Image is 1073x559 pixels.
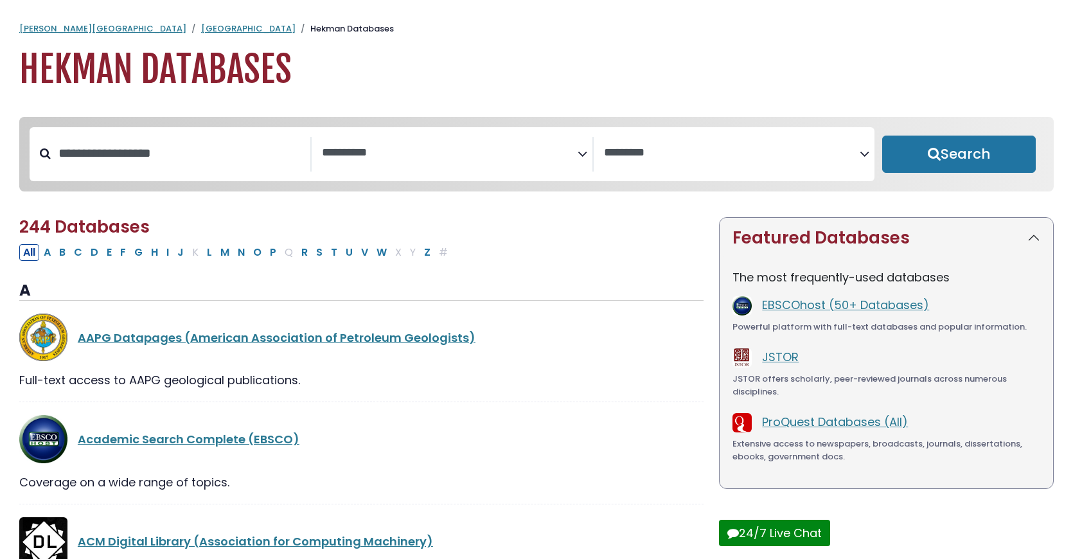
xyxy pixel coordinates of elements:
[732,321,1040,333] div: Powerful platform with full-text databases and popular information.
[604,146,860,160] textarea: Search
[19,48,1054,91] h1: Hekman Databases
[55,244,69,261] button: Filter Results B
[312,244,326,261] button: Filter Results S
[297,244,312,261] button: Filter Results R
[720,218,1053,258] button: Featured Databases
[116,244,130,261] button: Filter Results F
[357,244,372,261] button: Filter Results V
[19,215,150,238] span: 244 Databases
[203,244,216,261] button: Filter Results L
[19,371,704,389] div: Full-text access to AAPG geological publications.
[130,244,146,261] button: Filter Results G
[732,373,1040,398] div: JSTOR offers scholarly, peer-reviewed journals across numerous disciplines.
[373,244,391,261] button: Filter Results W
[322,146,578,160] textarea: Search
[217,244,233,261] button: Filter Results M
[327,244,341,261] button: Filter Results T
[762,297,929,313] a: EBSCOhost (50+ Databases)
[78,330,475,346] a: AAPG Datapages (American Association of Petroleum Geologists)
[249,244,265,261] button: Filter Results O
[342,244,357,261] button: Filter Results U
[882,136,1036,173] button: Submit for Search Results
[147,244,162,261] button: Filter Results H
[19,474,704,491] div: Coverage on a wide range of topics.
[266,244,280,261] button: Filter Results P
[19,244,453,260] div: Alpha-list to filter by first letter of database name
[19,22,186,35] a: [PERSON_NAME][GEOGRAPHIC_DATA]
[173,244,188,261] button: Filter Results J
[78,533,433,549] a: ACM Digital Library (Association for Computing Machinery)
[234,244,249,261] button: Filter Results N
[103,244,116,261] button: Filter Results E
[296,22,394,35] li: Hekman Databases
[420,244,434,261] button: Filter Results Z
[732,438,1040,463] div: Extensive access to newspapers, broadcasts, journals, dissertations, ebooks, government docs.
[51,143,310,164] input: Search database by title or keyword
[719,520,830,546] button: 24/7 Live Chat
[19,281,704,301] h3: A
[70,244,86,261] button: Filter Results C
[87,244,102,261] button: Filter Results D
[19,244,39,261] button: All
[163,244,173,261] button: Filter Results I
[762,349,799,365] a: JSTOR
[201,22,296,35] a: [GEOGRAPHIC_DATA]
[732,269,1040,286] p: The most frequently-used databases
[19,22,1054,35] nav: breadcrumb
[762,414,908,430] a: ProQuest Databases (All)
[40,244,55,261] button: Filter Results A
[78,431,299,447] a: Academic Search Complete (EBSCO)
[19,117,1054,191] nav: Search filters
